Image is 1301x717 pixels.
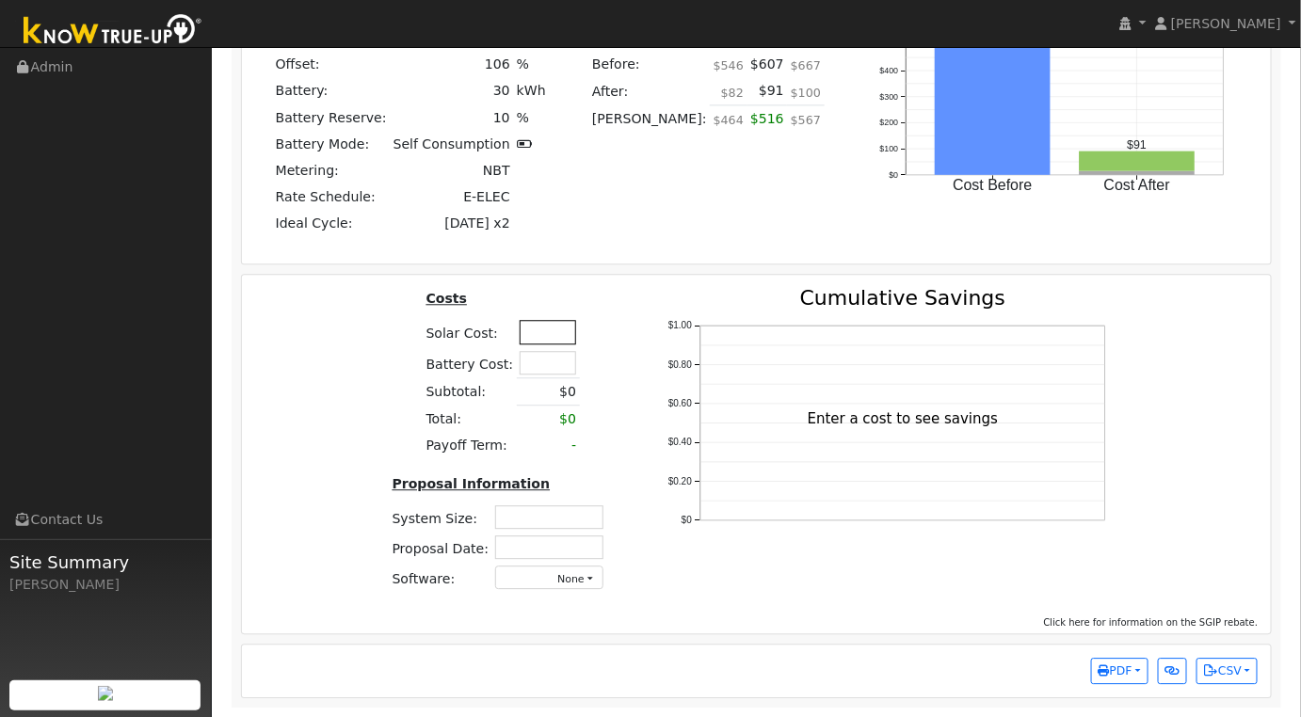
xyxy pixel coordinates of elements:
td: 10 [390,104,513,131]
td: $82 [710,78,747,105]
td: % [513,52,549,78]
td: Before: [589,52,711,78]
button: None [495,566,603,589]
text: $0.60 [668,398,692,408]
td: Total: [423,406,517,433]
td: Software: [389,563,492,593]
text: $0 [682,515,693,525]
span: Site Summary [9,550,201,575]
rect: onclick="" [1080,170,1196,174]
td: Ideal Cycle: [272,211,390,237]
rect: onclick="" [935,16,1051,174]
td: Battery Mode: [272,131,390,157]
td: $607 [747,52,788,78]
td: [PERSON_NAME]: [589,105,711,143]
text: Enter a cost to see savings [808,409,999,426]
td: Solar Cost: [423,317,517,347]
span: - [571,438,576,453]
text: $0.80 [668,358,692,369]
td: 30 [390,78,513,104]
td: Proposal Date: [389,533,492,563]
text: $400 [880,65,899,74]
td: Battery: [272,78,390,104]
text: $0.40 [668,437,692,447]
td: Payoff Term: [423,432,517,458]
td: NBT [390,157,513,183]
text: $100 [880,143,899,152]
td: $667 [787,52,824,78]
td: Metering: [272,157,390,183]
button: PDF [1091,658,1148,684]
text: $0.20 [668,475,692,486]
td: $464 [710,105,747,143]
span: [PERSON_NAME] [1171,16,1281,31]
td: Battery Reserve: [272,104,390,131]
button: CSV [1197,658,1258,684]
text: $91 [1128,137,1148,151]
u: Proposal Information [393,476,551,491]
text: $300 [880,91,899,101]
td: Rate Schedule: [272,183,390,210]
td: System Size: [389,502,492,533]
td: Self Consumption [390,131,513,157]
text: $1.00 [668,320,692,330]
button: Generate Report Link [1158,658,1187,684]
u: Costs [426,291,468,306]
text: Cost After [1104,176,1171,192]
text: Cost Before [953,176,1033,192]
rect: onclick="" [1080,151,1196,170]
text: $500 [880,39,899,48]
span: Click here for information on the SGIP rebate. [1044,617,1259,628]
td: 106 [390,52,513,78]
td: Subtotal: [423,378,517,406]
td: $567 [787,105,824,143]
td: E-ELEC [390,183,513,210]
img: Know True-Up [14,10,212,53]
text: Cumulative Savings [800,286,1005,310]
td: $91 [747,78,788,105]
text: $0 [889,169,898,179]
div: [PERSON_NAME] [9,575,201,595]
td: kWh [513,78,549,104]
td: $0 [517,406,580,433]
td: % [513,104,549,131]
td: $100 [787,78,824,105]
span: [DATE] x2 [444,215,509,231]
td: $0 [517,378,580,406]
span: PDF [1099,664,1132,677]
text: $200 [880,118,899,127]
img: retrieve [98,686,113,701]
td: Offset: [272,52,390,78]
td: After: [589,78,711,105]
td: $546 [710,52,747,78]
td: Battery Cost: [423,347,517,378]
td: $516 [747,105,788,143]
